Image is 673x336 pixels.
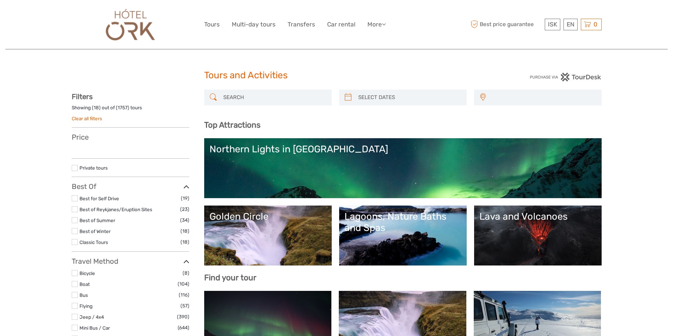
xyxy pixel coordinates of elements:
[72,116,102,121] a: Clear all filters
[79,325,110,331] a: Mini Bus / Car
[72,92,93,101] strong: Filters
[344,211,461,260] a: Lagoons, Nature Baths and Spas
[563,19,578,30] div: EN
[592,21,598,28] span: 0
[479,211,596,222] div: Lava and Volcanoes
[355,91,463,104] input: SELECT DATES
[102,5,159,44] img: Our services
[79,228,111,234] a: Best of Winter
[72,257,189,265] h3: Travel Method
[209,143,596,193] a: Northern Lights in [GEOGRAPHIC_DATA]
[178,280,189,288] span: (104)
[79,303,93,309] a: Flying
[327,19,355,30] a: Car rental
[288,19,315,30] a: Transfers
[344,211,461,234] div: Lagoons, Nature Baths and Spas
[79,218,115,223] a: Best of Summer
[181,238,189,246] span: (18)
[220,91,328,104] input: SEARCH
[367,19,386,30] a: More
[204,70,469,81] h1: Tours and Activities
[530,73,601,81] img: PurchaseViaTourDesk.png
[72,104,189,115] div: Showing ( ) out of ( ) tours
[180,205,189,213] span: (23)
[79,196,119,201] a: Best for Self Drive
[204,19,220,30] a: Tours
[177,313,189,321] span: (390)
[469,19,543,30] span: Best price guarantee
[79,314,104,320] a: Jeep / 4x4
[72,182,189,191] h3: Best Of
[180,216,189,224] span: (34)
[181,194,189,202] span: (19)
[183,269,189,277] span: (8)
[479,211,596,260] a: Lava and Volcanoes
[94,104,99,111] label: 18
[232,19,276,30] a: Multi-day tours
[548,21,557,28] span: ISK
[79,239,108,245] a: Classic Tours
[209,211,326,260] a: Golden Circle
[79,270,95,276] a: Bicycle
[178,324,189,332] span: (644)
[79,292,88,298] a: Bus
[181,227,189,235] span: (18)
[118,104,128,111] label: 1757
[181,302,189,310] span: (57)
[204,120,260,130] b: Top Attractions
[79,165,108,171] a: Private tours
[79,281,90,287] a: Boat
[209,143,596,155] div: Northern Lights in [GEOGRAPHIC_DATA]
[204,273,256,282] b: Find your tour
[209,211,326,222] div: Golden Circle
[179,291,189,299] span: (116)
[79,207,152,212] a: Best of Reykjanes/Eruption Sites
[72,133,189,141] h3: Price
